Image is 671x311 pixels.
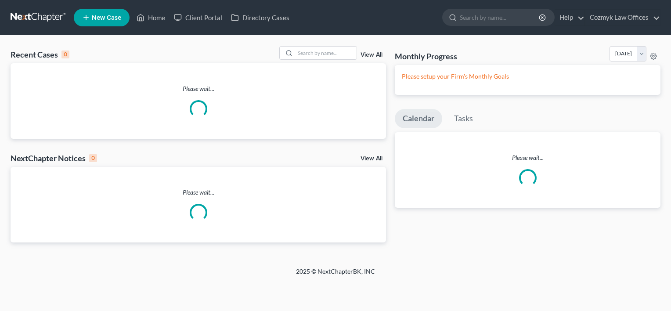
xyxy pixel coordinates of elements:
a: Calendar [395,109,442,128]
input: Search by name... [295,47,357,59]
div: NextChapter Notices [11,153,97,163]
a: Home [132,10,170,25]
a: Directory Cases [227,10,294,25]
div: 2025 © NextChapterBK, INC [85,267,586,283]
a: Tasks [446,109,481,128]
span: New Case [92,14,121,21]
input: Search by name... [460,9,540,25]
p: Please wait... [395,153,660,162]
div: 0 [61,51,69,58]
a: View All [361,52,382,58]
p: Please wait... [11,188,386,197]
a: Help [555,10,584,25]
p: Please setup your Firm's Monthly Goals [402,72,653,81]
div: 0 [89,154,97,162]
h3: Monthly Progress [395,51,457,61]
div: Recent Cases [11,49,69,60]
p: Please wait... [11,84,386,93]
a: View All [361,155,382,162]
a: Client Portal [170,10,227,25]
a: Cozmyk Law Offices [585,10,660,25]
